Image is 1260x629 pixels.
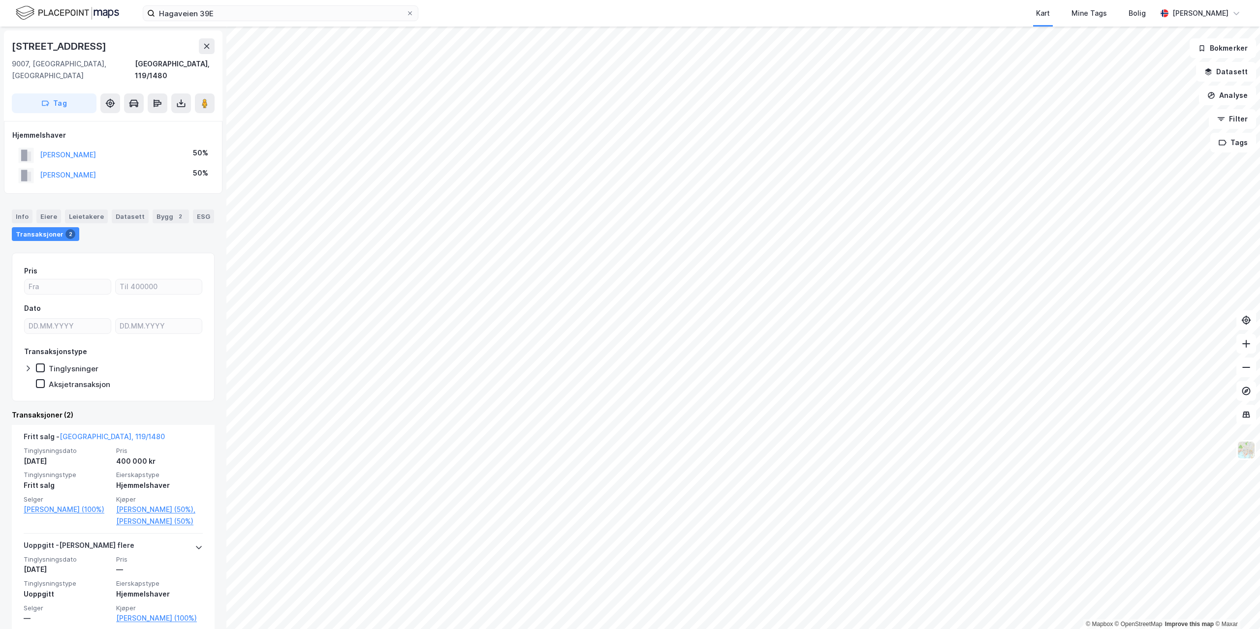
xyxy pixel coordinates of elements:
div: Pris [24,265,37,277]
div: Datasett [112,210,149,223]
span: Kjøper [116,495,203,504]
div: 50% [193,167,208,179]
div: Hjemmelshaver [12,129,214,141]
div: [GEOGRAPHIC_DATA], 119/1480 [135,58,215,82]
div: 2 [65,229,75,239]
a: [PERSON_NAME] (50%) [116,515,203,527]
button: Tags [1210,133,1256,152]
span: Selger [24,495,110,504]
div: Tinglysninger [49,364,98,373]
div: Transaksjonstype [24,346,87,358]
input: DD.MM.YYYY [116,319,202,333]
div: Hjemmelshaver [116,479,203,491]
span: Kjøper [116,604,203,612]
button: Bokmerker [1190,38,1256,58]
div: Bygg [153,210,189,223]
div: Transaksjoner [12,227,79,241]
div: ESG [193,210,214,223]
div: Hjemmelshaver [116,588,203,600]
span: Tinglysningstype [24,471,110,479]
div: 9007, [GEOGRAPHIC_DATA], [GEOGRAPHIC_DATA] [12,58,135,82]
div: Uoppgitt - [PERSON_NAME] flere [24,539,134,555]
a: [PERSON_NAME] (100%) [24,504,110,515]
div: Uoppgitt [24,588,110,600]
div: Dato [24,302,41,314]
a: [GEOGRAPHIC_DATA], 119/1480 [60,432,165,441]
span: Selger [24,604,110,612]
button: Filter [1209,109,1256,129]
button: Tag [12,93,96,113]
div: Kart [1036,7,1050,19]
div: Leietakere [65,210,108,223]
iframe: Chat Widget [1211,582,1260,629]
div: — [24,612,110,624]
div: [DATE] [24,455,110,467]
span: Tinglysningstype [24,579,110,588]
div: [PERSON_NAME] [1172,7,1228,19]
a: Mapbox [1086,621,1113,628]
div: 400 000 kr [116,455,203,467]
span: Eierskapstype [116,579,203,588]
span: Pris [116,447,203,455]
div: Bolig [1129,7,1146,19]
div: Info [12,210,32,223]
input: Søk på adresse, matrikkel, gårdeiere, leietakere eller personer [155,6,406,21]
div: — [116,564,203,575]
div: Transaksjoner (2) [12,409,215,421]
div: Aksjetransaksjon [49,380,110,389]
a: OpenStreetMap [1115,621,1163,628]
div: [STREET_ADDRESS] [12,38,108,54]
span: Pris [116,555,203,564]
div: [DATE] [24,564,110,575]
input: Fra [25,279,111,294]
button: Datasett [1196,62,1256,82]
a: Improve this map [1165,621,1214,628]
a: [PERSON_NAME] (100%) [116,612,203,624]
div: Fritt salg - [24,431,165,447]
input: DD.MM.YYYY [25,319,111,333]
div: 50% [193,147,208,159]
div: Eiere [36,210,61,223]
div: Fritt salg [24,479,110,491]
div: Mine Tags [1071,7,1107,19]
a: [PERSON_NAME] (50%), [116,504,203,515]
span: Eierskapstype [116,471,203,479]
span: Tinglysningsdato [24,447,110,455]
span: Tinglysningsdato [24,555,110,564]
div: Kontrollprogram for chat [1211,582,1260,629]
img: Z [1237,441,1256,459]
input: Til 400000 [116,279,202,294]
img: logo.f888ab2527a4732fd821a326f86c7f29.svg [16,4,119,22]
div: 2 [175,211,185,221]
button: Analyse [1199,86,1256,105]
